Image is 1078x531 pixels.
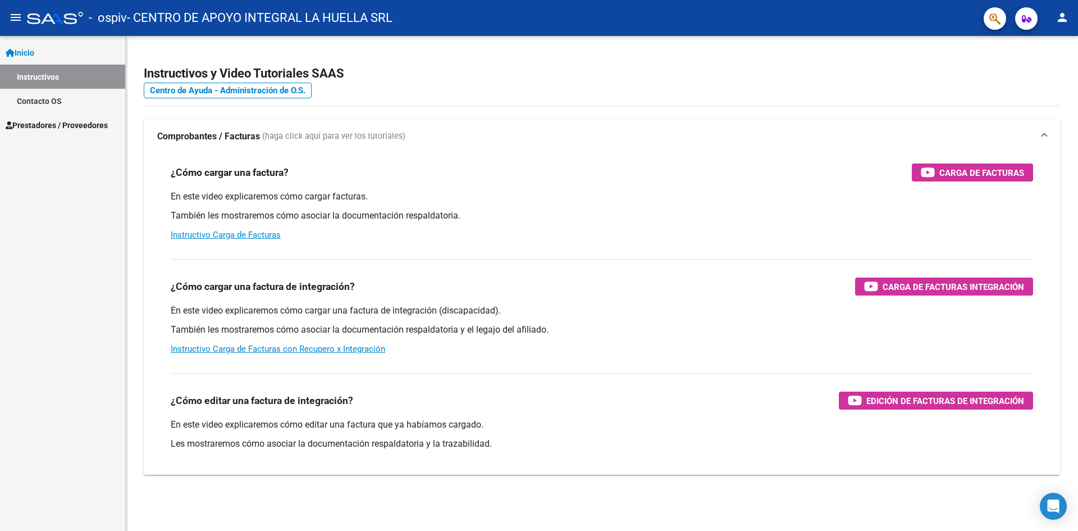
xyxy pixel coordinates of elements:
h3: ¿Cómo cargar una factura? [171,165,289,180]
p: En este video explicaremos cómo cargar una factura de integración (discapacidad). [171,305,1033,317]
h3: ¿Cómo cargar una factura de integración? [171,279,355,294]
button: Carga de Facturas [912,164,1033,181]
span: - ospiv [89,6,127,30]
a: Instructivo Carga de Facturas [171,230,281,240]
p: En este video explicaremos cómo cargar facturas. [171,190,1033,203]
h3: ¿Cómo editar una factura de integración? [171,393,353,409]
strong: Comprobantes / Facturas [157,130,260,143]
span: Edición de Facturas de integración [866,394,1024,408]
h2: Instructivos y Video Tutoriales SAAS [144,63,1060,84]
mat-expansion-panel-header: Comprobantes / Facturas (haga click aquí para ver los tutoriales) [144,119,1060,155]
p: También les mostraremos cómo asociar la documentación respaldatoria y el legajo del afiliado. [171,324,1033,336]
div: Comprobantes / Facturas (haga click aquí para ver los tutoriales) [144,155,1060,475]
mat-icon: person [1056,11,1069,24]
a: Instructivo Carga de Facturas con Recupero x Integración [171,344,385,354]
button: Edición de Facturas de integración [839,392,1033,410]
p: En este video explicaremos cómo editar una factura que ya habíamos cargado. [171,419,1033,431]
span: Inicio [6,47,34,59]
p: Les mostraremos cómo asociar la documentación respaldatoria y la trazabilidad. [171,438,1033,450]
p: También les mostraremos cómo asociar la documentación respaldatoria. [171,210,1033,222]
a: Centro de Ayuda - Administración de O.S. [144,83,312,98]
span: - CENTRO DE APOYO INTEGRAL LA HUELLA SRL [127,6,392,30]
span: Carga de Facturas [939,166,1024,180]
mat-icon: menu [9,11,22,24]
span: (haga click aquí para ver los tutoriales) [262,130,405,143]
div: Open Intercom Messenger [1040,493,1067,520]
span: Carga de Facturas Integración [883,280,1024,294]
button: Carga de Facturas Integración [855,278,1033,296]
span: Prestadores / Proveedores [6,119,108,131]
